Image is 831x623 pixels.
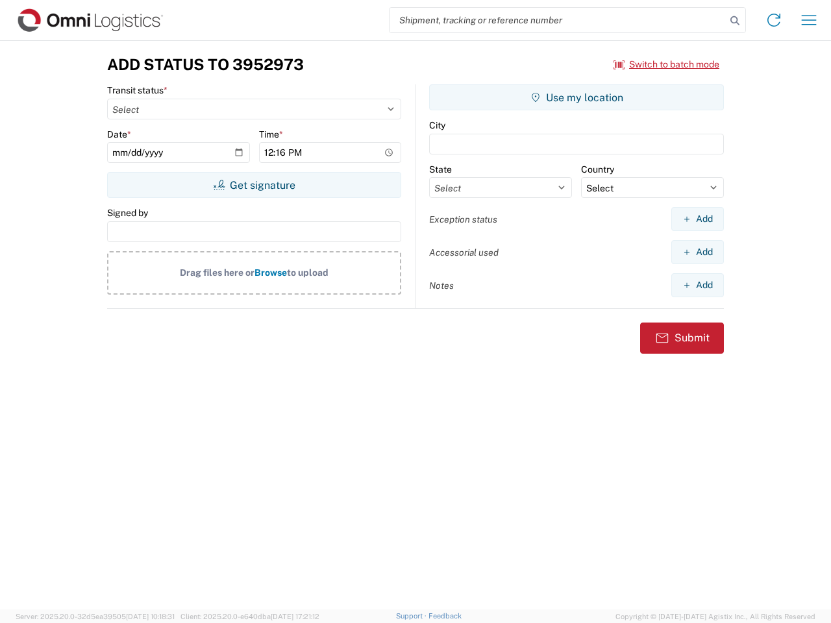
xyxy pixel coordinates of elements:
[107,172,401,198] button: Get signature
[180,613,319,620] span: Client: 2025.20.0-e640dba
[107,55,304,74] h3: Add Status to 3952973
[614,54,719,75] button: Switch to batch mode
[429,119,445,131] label: City
[429,247,499,258] label: Accessorial used
[16,613,175,620] span: Server: 2025.20.0-32d5ea39505
[390,8,726,32] input: Shipment, tracking or reference number
[428,612,462,620] a: Feedback
[259,128,283,140] label: Time
[126,613,175,620] span: [DATE] 10:18:31
[429,280,454,291] label: Notes
[107,207,148,219] label: Signed by
[287,267,329,278] span: to upload
[271,613,319,620] span: [DATE] 17:21:12
[107,128,131,140] label: Date
[615,611,815,622] span: Copyright © [DATE]-[DATE] Agistix Inc., All Rights Reserved
[429,84,724,110] button: Use my location
[671,273,724,297] button: Add
[671,207,724,231] button: Add
[581,164,614,175] label: Country
[429,214,497,225] label: Exception status
[254,267,287,278] span: Browse
[396,612,428,620] a: Support
[429,164,452,175] label: State
[107,84,167,96] label: Transit status
[640,323,724,354] button: Submit
[671,240,724,264] button: Add
[180,267,254,278] span: Drag files here or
